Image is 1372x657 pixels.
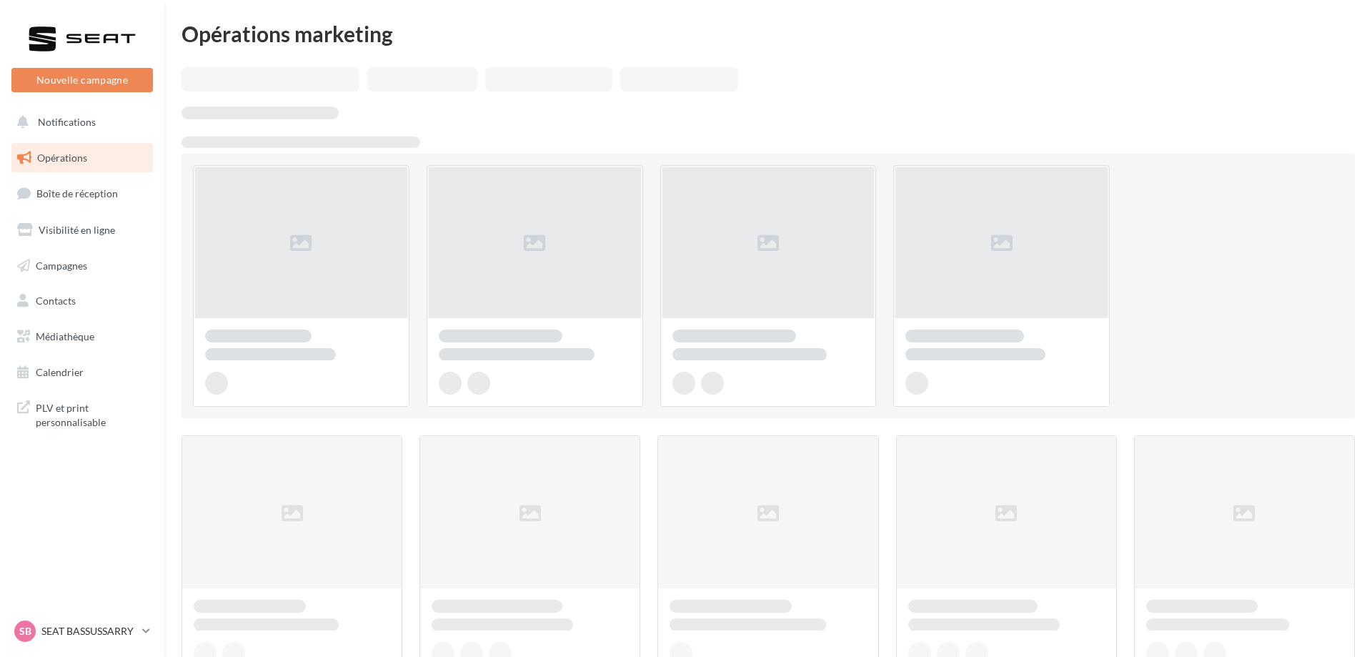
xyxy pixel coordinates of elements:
[9,215,156,245] a: Visibilité en ligne
[9,178,156,209] a: Boîte de réception
[39,224,115,236] span: Visibilité en ligne
[9,286,156,316] a: Contacts
[36,187,118,199] span: Boîte de réception
[36,295,76,307] span: Contacts
[9,107,150,137] button: Notifications
[37,152,87,164] span: Opérations
[19,624,31,638] span: SB
[36,398,147,429] span: PLV et print personnalisable
[9,143,156,173] a: Opérations
[36,366,84,378] span: Calendrier
[182,23,1355,44] div: Opérations marketing
[9,322,156,352] a: Médiathèque
[41,624,136,638] p: SEAT BASSUSSARRY
[11,618,153,645] a: SB SEAT BASSUSSARRY
[36,259,87,271] span: Campagnes
[36,330,94,342] span: Médiathèque
[9,251,156,281] a: Campagnes
[11,68,153,92] button: Nouvelle campagne
[38,116,96,128] span: Notifications
[9,357,156,387] a: Calendrier
[9,392,156,435] a: PLV et print personnalisable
